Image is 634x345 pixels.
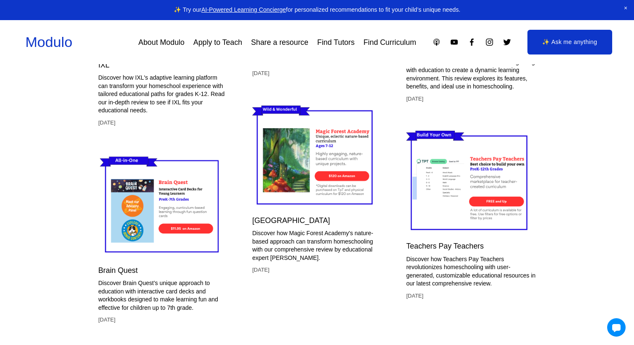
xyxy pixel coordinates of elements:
[406,255,536,288] p: Discover how Teachers Pay Teachers revolutionizes homeschooling with user-generated, customizable...
[251,35,308,50] a: Share a resource
[485,38,494,47] a: Instagram
[252,229,381,262] p: Discover how Magic Forest Academy's nature-based approach can transform homeschooling with our co...
[363,35,416,50] a: Find Curriculum
[252,266,269,274] time: [DATE]
[406,127,536,236] img: Teachers Pay Teachers
[450,38,459,47] a: YouTube
[503,38,511,47] a: Twitter
[98,279,227,312] p: Discover Brain Quest’s unique approach to education with interactive card decks and workbooks des...
[252,70,269,77] time: [DATE]
[406,58,536,91] p: Discover how Minecraft Education blends gaming with education to create a dynamic learning enviro...
[527,30,612,55] a: ✨ Ask me anything
[406,95,423,103] time: [DATE]
[138,35,185,50] a: About Modulo
[193,35,242,50] a: Apply to Teach
[98,316,115,324] time: [DATE]
[467,38,476,47] a: Facebook
[201,6,286,13] a: AI-Powered Learning Concierge
[25,34,72,50] a: Modulo
[98,152,227,259] img: Brain Quest
[317,35,355,50] a: Find Tutors
[406,242,484,250] a: Teachers Pay Teachers
[98,74,227,115] p: Discover how IXL's adaptive learning platform can transform your homeschool experience with tailo...
[98,266,138,275] a: Brain Quest
[432,38,441,47] a: Apple Podcasts
[252,216,330,225] a: [GEOGRAPHIC_DATA]
[98,61,110,69] a: IXL
[406,292,423,300] time: [DATE]
[252,102,381,210] img: Magic Forest Academy
[98,119,115,127] time: [DATE]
